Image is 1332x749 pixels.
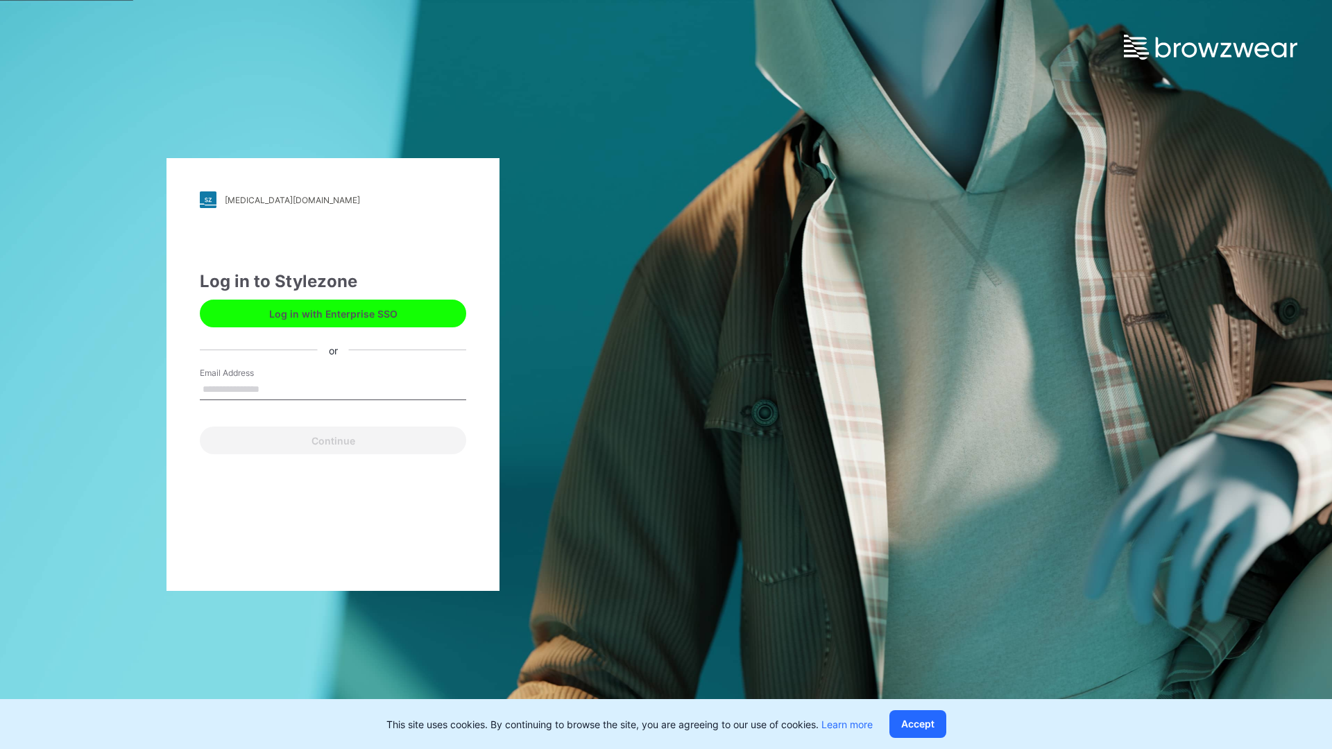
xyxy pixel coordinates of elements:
[200,300,466,327] button: Log in with Enterprise SSO
[200,367,297,379] label: Email Address
[200,191,466,208] a: [MEDICAL_DATA][DOMAIN_NAME]
[1124,35,1297,60] img: browzwear-logo.e42bd6dac1945053ebaf764b6aa21510.svg
[225,195,360,205] div: [MEDICAL_DATA][DOMAIN_NAME]
[200,191,216,208] img: stylezone-logo.562084cfcfab977791bfbf7441f1a819.svg
[889,710,946,738] button: Accept
[386,717,873,732] p: This site uses cookies. By continuing to browse the site, you are agreeing to our use of cookies.
[318,343,349,357] div: or
[821,718,873,730] a: Learn more
[200,269,466,294] div: Log in to Stylezone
